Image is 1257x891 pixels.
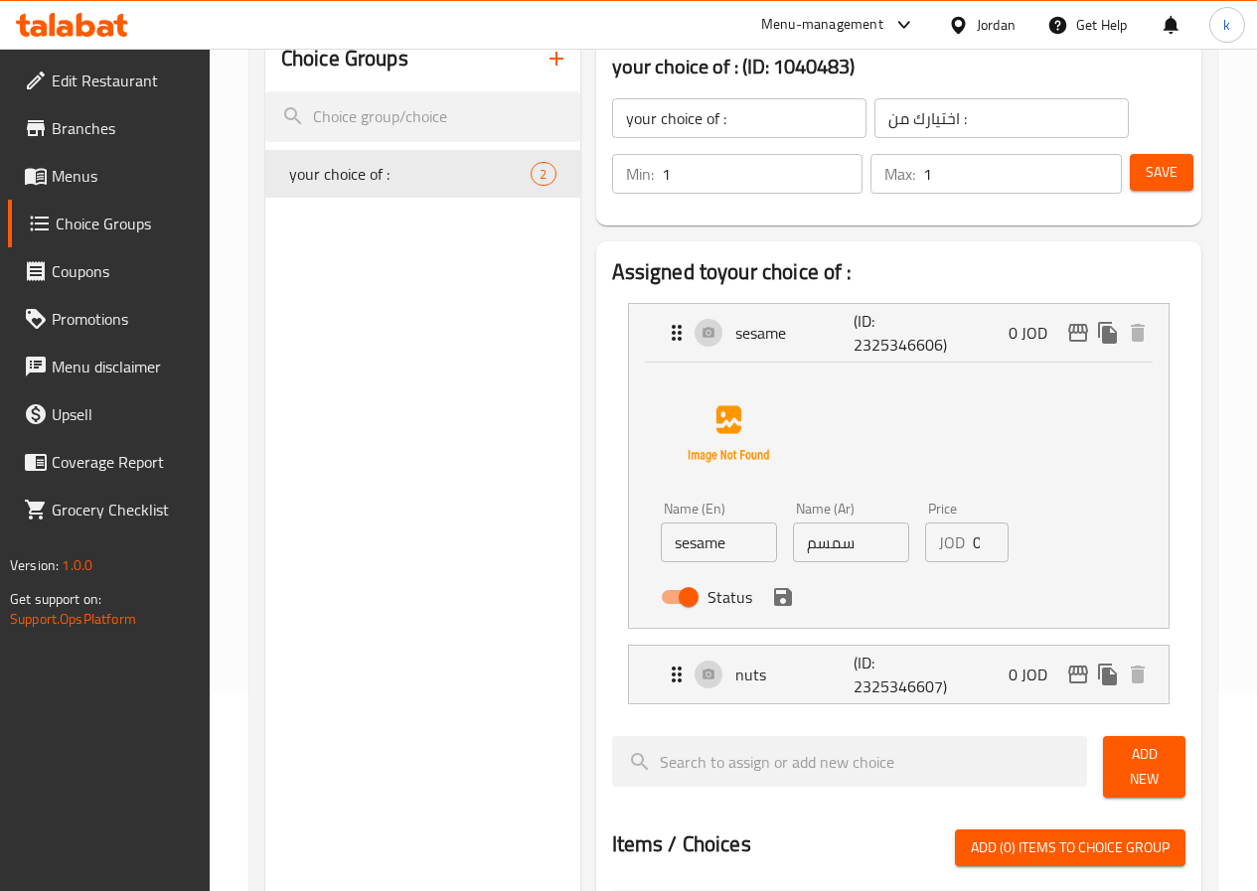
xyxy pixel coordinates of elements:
[854,651,933,698] p: (ID: 2325346607)
[735,663,855,686] p: nuts
[629,304,1169,362] div: Expand
[8,104,210,152] a: Branches
[8,200,210,247] a: Choice Groups
[1093,318,1123,348] button: duplicate
[854,309,933,357] p: (ID: 2325346606)
[793,522,909,562] input: Enter name Ar
[973,522,1009,562] input: Please enter price
[281,44,408,74] h2: Choice Groups
[1093,660,1123,689] button: duplicate
[8,152,210,200] a: Menus
[1119,742,1170,792] span: Add New
[10,552,59,578] span: Version:
[62,552,92,578] span: 1.0.0
[8,438,210,486] a: Coverage Report
[52,116,194,140] span: Branches
[8,247,210,295] a: Coupons
[735,321,855,345] p: sesame
[1123,660,1153,689] button: delete
[1103,736,1185,798] button: Add New
[1063,318,1093,348] button: edit
[8,486,210,533] a: Grocery Checklist
[661,522,777,562] input: Enter name En
[707,585,752,609] span: Status
[1123,318,1153,348] button: delete
[52,402,194,426] span: Upsell
[52,450,194,474] span: Coverage Report
[52,498,194,521] span: Grocery Checklist
[52,164,194,188] span: Menus
[761,13,883,37] div: Menu-management
[52,307,194,331] span: Promotions
[265,91,580,142] input: search
[289,162,532,186] span: your choice of :
[612,829,751,859] h2: Items / Choices
[971,835,1170,860] span: Add (0) items to choice group
[1146,160,1178,185] span: Save
[1223,14,1230,36] span: k
[955,829,1185,866] button: Add (0) items to choice group
[52,355,194,378] span: Menu disclaimer
[52,69,194,92] span: Edit Restaurant
[1063,660,1093,689] button: edit
[939,530,965,554] p: JOD
[612,736,1088,787] input: search
[612,51,1185,82] h3: your choice of : (ID: 1040483)
[8,295,210,343] a: Promotions
[10,586,101,612] span: Get support on:
[665,371,792,498] img: sesame
[56,212,194,235] span: Choice Groups
[265,150,580,198] div: your choice of :2
[612,637,1185,712] li: Expand
[52,259,194,283] span: Coupons
[884,162,915,186] p: Max:
[1130,154,1193,191] button: Save
[1009,663,1063,686] p: 0 JOD
[8,343,210,390] a: Menu disclaimer
[1009,321,1063,345] p: 0 JOD
[629,646,1169,703] div: Expand
[8,57,210,104] a: Edit Restaurant
[532,165,554,184] span: 2
[612,257,1185,287] h2: Assigned to your choice of :
[612,295,1185,637] li: Expandsesame Name (En)Name (Ar)PriceJODStatussave
[977,14,1016,36] div: Jordan
[626,162,654,186] p: Min:
[8,390,210,438] a: Upsell
[10,606,136,632] a: Support.OpsPlatform
[768,582,798,612] button: save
